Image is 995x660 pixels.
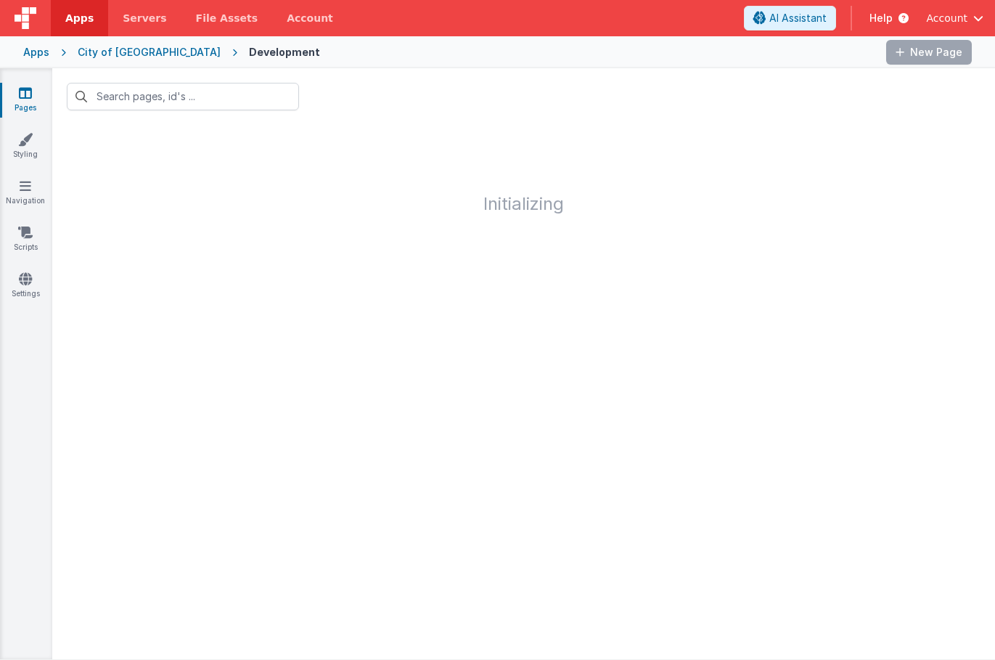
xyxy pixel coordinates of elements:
[249,45,320,60] div: Development
[78,45,221,60] div: City of [GEOGRAPHIC_DATA]
[926,11,983,25] button: Account
[769,11,827,25] span: AI Assistant
[869,11,893,25] span: Help
[67,83,299,110] input: Search pages, id's ...
[886,40,972,65] button: New Page
[123,11,166,25] span: Servers
[23,45,49,60] div: Apps
[196,11,258,25] span: File Assets
[65,11,94,25] span: Apps
[926,11,967,25] span: Account
[52,125,995,213] h1: Initializing
[744,6,836,30] button: AI Assistant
